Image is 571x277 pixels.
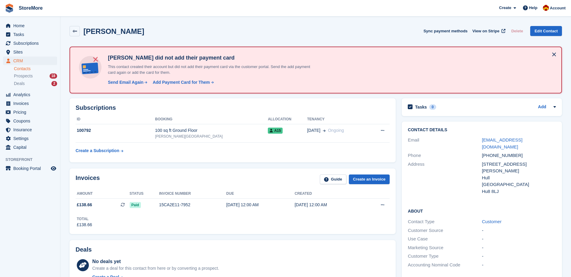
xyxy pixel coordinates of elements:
div: Hull [482,174,556,181]
span: Settings [13,134,50,143]
div: - [482,262,556,269]
div: Address [408,161,482,195]
a: Add Payment Card for Them [150,79,214,86]
span: Home [13,21,50,30]
span: Analytics [13,90,50,99]
div: - [482,227,556,234]
th: Booking [155,115,268,124]
div: [STREET_ADDRESS][PERSON_NAME] [482,161,556,174]
a: Guide [320,174,346,184]
a: StoreMore [16,3,45,13]
a: menu [3,164,57,173]
button: Sync payment methods [423,26,468,36]
span: [DATE] [307,127,320,134]
span: A15 [268,128,283,134]
a: menu [3,134,57,143]
a: menu [3,125,57,134]
span: Deals [14,81,25,86]
th: Invoice number [159,189,226,199]
span: CRM [13,57,50,65]
a: menu [3,108,57,116]
a: menu [3,21,57,30]
th: Due [226,189,295,199]
span: Subscriptions [13,39,50,47]
div: Phone [408,152,482,159]
p: This contact created their account but did not add their payment card via the customer portal. Se... [105,64,317,76]
h2: [PERSON_NAME] [83,27,144,35]
div: Contact Type [408,218,482,225]
span: Sites [13,48,50,56]
span: Pricing [13,108,50,116]
span: £138.66 [77,202,92,208]
a: Create an Invoice [349,174,390,184]
div: Total [77,216,92,222]
div: [PERSON_NAME][GEOGRAPHIC_DATA] [155,134,268,139]
div: [GEOGRAPHIC_DATA] [482,181,556,188]
h2: Invoices [76,174,100,184]
div: Accounting Nominal Code [408,262,482,269]
div: Hu8 8LJ [482,188,556,195]
a: menu [3,90,57,99]
span: Insurance [13,125,50,134]
a: menu [3,30,57,39]
a: Preview store [50,165,57,172]
a: View on Stripe [470,26,507,36]
th: Status [130,189,159,199]
th: Tenancy [307,115,369,124]
span: Account [550,5,566,11]
div: [DATE] 12:00 AM [295,202,363,208]
div: Customer Source [408,227,482,234]
div: - [482,244,556,251]
div: Create a deal for this contact from here or by converting a prospect. [92,265,219,272]
span: Capital [13,143,50,152]
span: Storefront [5,157,60,163]
div: 2 [51,81,57,86]
a: Customer [482,219,501,224]
span: Invoices [13,99,50,108]
h2: Subscriptions [76,104,390,111]
img: no-card-linked-e7822e413c904bf8b177c4d89f31251c4716f9871600ec3ca5bfc59e148c83f4.svg [77,54,103,80]
div: Marketing Source [408,244,482,251]
div: Add Payment Card for Them [153,79,210,86]
div: No deals yet [92,258,219,265]
a: [EMAIL_ADDRESS][DOMAIN_NAME] [482,137,522,149]
span: Help [529,5,537,11]
div: Create a Subscription [76,148,119,154]
div: Customer Type [408,253,482,260]
th: Created [295,189,363,199]
div: 100792 [76,127,155,134]
div: Use Case [408,236,482,243]
h2: Contact Details [408,128,556,132]
div: 100 sq ft Ground Floor [155,127,268,134]
img: stora-icon-8386f47178a22dfd0bd8f6a31ec36ba5ce8667c1dd55bd0f319d3a0aa187defe.svg [5,4,14,13]
span: Tasks [13,30,50,39]
a: menu [3,143,57,152]
a: Prospects 18 [14,73,57,79]
div: £138.66 [77,222,92,228]
div: - [482,253,556,260]
span: Ongoing [328,128,344,133]
div: 0 [429,104,436,110]
h2: About [408,208,556,214]
th: Allocation [268,115,307,124]
h4: [PERSON_NAME] did not add their payment card [105,54,317,61]
a: Add [538,104,546,111]
span: Prospects [14,73,33,79]
a: Deals 2 [14,80,57,87]
a: menu [3,57,57,65]
div: - [482,236,556,243]
a: menu [3,117,57,125]
a: Edit Contact [530,26,562,36]
button: Delete [509,26,525,36]
a: Create a Subscription [76,145,123,156]
span: Paid [130,202,141,208]
img: Store More Team [543,5,549,11]
a: menu [3,39,57,47]
div: [DATE] 12:00 AM [226,202,295,208]
h2: Deals [76,246,92,253]
a: menu [3,48,57,56]
div: [PHONE_NUMBER] [482,152,556,159]
div: 18 [50,73,57,79]
a: Contacts [14,66,57,72]
div: 15CA2E11-7952 [159,202,226,208]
